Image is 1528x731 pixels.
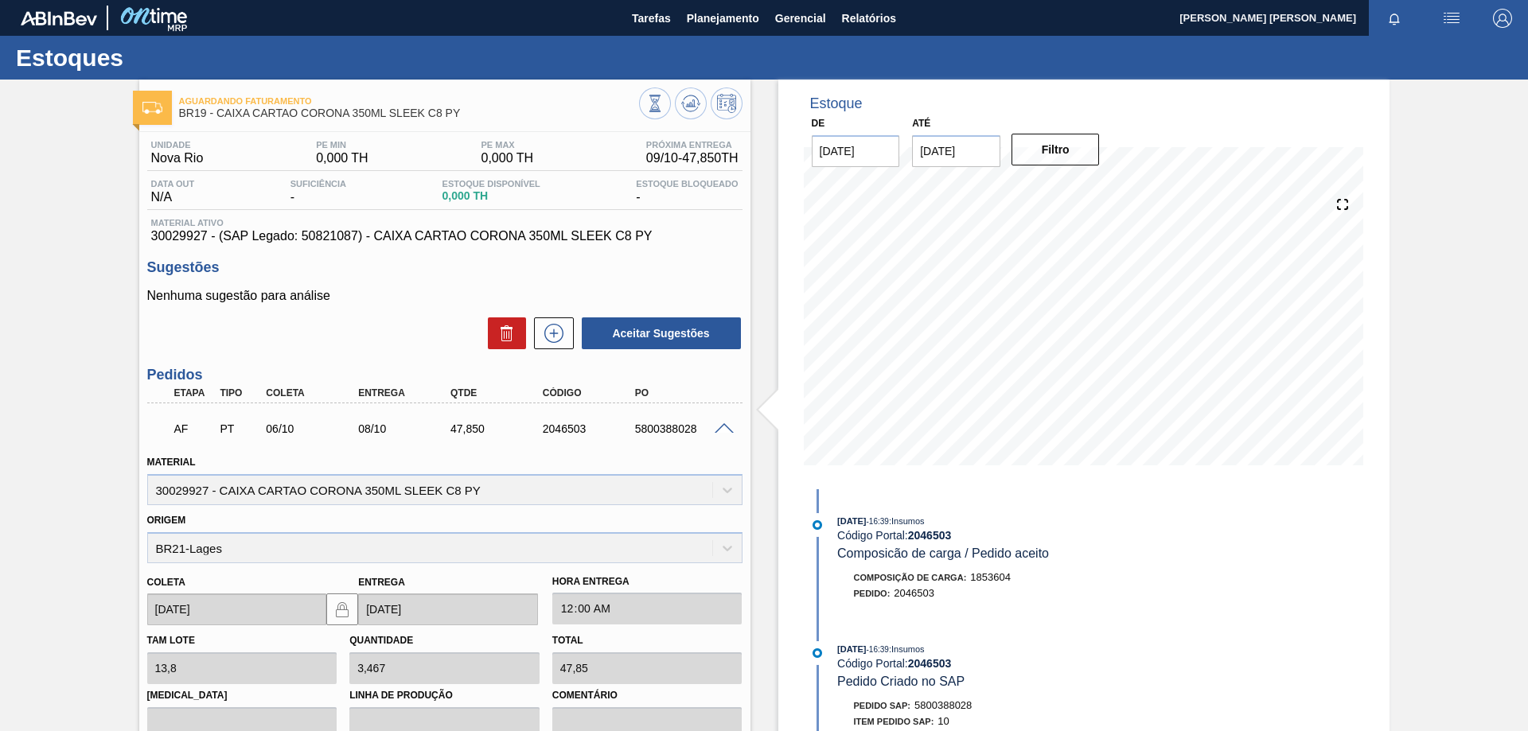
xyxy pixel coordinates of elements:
div: Pedido de Transferência [216,422,263,435]
label: De [812,118,825,129]
p: AF [174,422,214,435]
h3: Pedidos [147,367,743,383]
img: Logout [1493,9,1512,28]
label: [MEDICAL_DATA] [147,684,337,707]
div: Código Portal: [837,657,1215,670]
div: - [286,179,350,204]
span: : Insumos [889,644,925,654]
span: : Insumos [889,516,925,526]
input: dd/mm/yyyy [147,593,327,625]
h3: Sugestões [147,259,743,276]
img: Ícone [142,102,162,114]
strong: 2046503 [908,657,952,670]
span: 2046503 [894,587,934,599]
button: Programar Estoque [711,87,743,119]
span: [DATE] [837,516,866,526]
span: 0,000 TH [442,190,540,202]
span: Relatórios [842,9,896,28]
div: Estoque [810,95,863,112]
div: Tipo [216,387,263,399]
label: Total [552,635,583,646]
img: userActions [1442,9,1461,28]
div: Nova sugestão [526,317,574,349]
span: - 16:39 [867,517,889,526]
div: N/A [147,179,199,204]
button: Atualizar Gráfico [675,87,707,119]
label: Até [912,118,930,129]
label: Tam lote [147,635,195,646]
span: [DATE] [837,644,866,654]
span: PE MIN [316,140,368,150]
span: - 16:39 [867,645,889,654]
div: 08/10/2025 [354,422,458,435]
div: Qtde [446,387,550,399]
span: 10 [937,715,949,727]
span: Pedido : [854,589,891,598]
div: 06/10/2025 [262,422,365,435]
span: 0,000 TH [316,151,368,165]
span: Planejamento [687,9,759,28]
div: Aceitar Sugestões [574,316,743,351]
div: Excluir Sugestões [480,317,526,349]
button: Filtro [1012,134,1100,165]
label: Quantidade [349,635,413,646]
label: Coleta [147,577,185,588]
span: BR19 - CAIXA CARTAO CORONA 350ML SLEEK C8 PY [179,107,639,119]
input: dd/mm/yyyy [912,135,1000,167]
span: Estoque Disponível [442,179,540,189]
span: Composicão de carga / Pedido aceito [837,546,1049,560]
img: atual [813,520,822,530]
h1: Estoques [16,49,298,67]
span: Pedido Criado no SAP [837,675,965,688]
div: 47,850 [446,422,550,435]
input: dd/mm/yyyy [812,135,900,167]
div: Código [539,387,642,399]
span: 30029927 - (SAP Legado: 50821087) - CAIXA CARTAO CORONA 350ML SLEEK C8 PY [151,229,739,243]
label: Linha de Produção [349,684,540,707]
div: Entrega [354,387,458,399]
div: - [632,179,742,204]
button: locked [326,593,358,625]
span: Data out [151,179,195,189]
p: Nenhuma sugestão para análise [147,289,743,303]
label: Material [147,457,196,468]
span: Unidade [151,140,204,150]
img: atual [813,648,822,658]
label: Origem [147,515,186,526]
button: Visão Geral dos Estoques [639,87,671,119]
span: Item pedido SAP: [854,717,934,726]
div: Aguardando Faturamento [170,411,218,446]
div: 5800388028 [631,422,735,435]
div: Código Portal: [837,529,1215,542]
span: Material ativo [151,218,739,227]
label: Hora Entrega [552,570,743,593]
span: Gerencial [775,9,826,28]
span: Suficiência [290,179,346,189]
label: Entrega [358,577,405,588]
span: Estoque Bloqueado [636,179,738,189]
span: 1853604 [970,571,1011,583]
strong: 2046503 [908,529,952,542]
input: dd/mm/yyyy [358,593,538,625]
span: 5800388028 [914,699,972,711]
img: TNhmsLtSVTkK8tSr43FrP2fwEKptu5GPRR3wAAAABJRU5ErkJggg== [21,11,97,25]
button: Aceitar Sugestões [582,317,741,349]
span: Nova Rio [151,151,204,165]
div: Etapa [170,387,218,399]
span: Composição de Carga : [854,573,967,582]
span: Aguardando Faturamento [179,96,639,106]
div: PO [631,387,735,399]
span: Pedido SAP: [854,701,911,710]
div: Coleta [262,387,365,399]
span: Tarefas [632,9,671,28]
button: Notificações [1369,7,1420,29]
img: locked [333,600,352,619]
span: Próxima Entrega [646,140,739,150]
div: 2046503 [539,422,642,435]
span: 0,000 TH [481,151,534,165]
label: Comentário [552,684,743,707]
span: PE MAX [481,140,534,150]
span: 09/10 - 47,850 TH [646,151,739,165]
